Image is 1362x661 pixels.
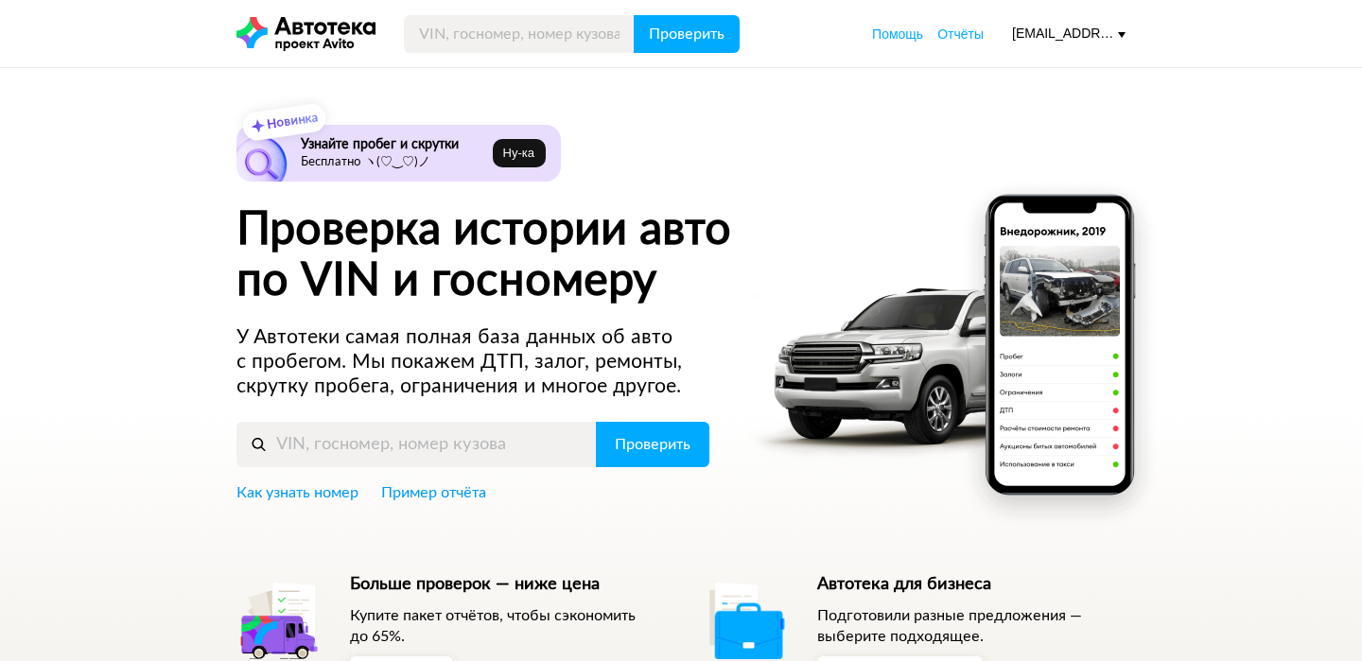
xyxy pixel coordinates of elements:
a: Помощь [872,25,923,43]
span: Проверить [615,437,690,452]
button: Проверить [596,422,709,467]
a: Отчёты [937,25,984,43]
span: Проверить [649,26,725,42]
button: Проверить [634,15,740,53]
a: Пример отчёта [381,482,486,503]
h6: Узнайте пробег и скрутки [301,136,485,153]
span: Ну‑ка [503,146,534,161]
p: У Автотеки самая полная база данных об авто с пробегом. Мы покажем ДТП, залог, ремонты, скрутку п... [236,325,711,399]
p: Подготовили разные предложения — выберите подходящее. [817,605,1126,647]
span: Помощь [872,26,923,42]
input: VIN, госномер, номер кузова [404,15,635,53]
input: VIN, госномер, номер кузова [236,422,597,467]
h5: Автотека для бизнеса [817,574,1126,595]
a: Как узнать номер [236,482,358,503]
div: [EMAIL_ADDRESS][DOMAIN_NAME] [1012,25,1126,43]
p: Бесплатно ヽ(♡‿♡)ノ [301,155,485,170]
h5: Больше проверок — ниже цена [350,574,659,595]
span: Отчёты [937,26,984,42]
p: Купите пакет отчётов, чтобы сэкономить до 65%. [350,605,659,647]
h1: Проверка истории авто по VIN и госномеру [236,204,801,306]
strong: Новинка [267,112,319,131]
